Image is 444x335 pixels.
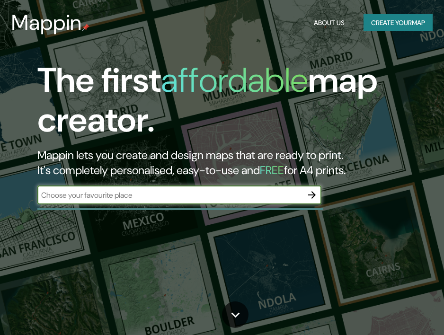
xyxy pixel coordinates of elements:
h2: Mappin lets you create and design maps that are ready to print. It's completely personalised, eas... [37,148,392,178]
button: About Us [310,14,348,32]
input: Choose your favourite place [37,190,302,201]
h1: The first map creator. [37,61,392,148]
img: mappin-pin [82,24,89,31]
h3: Mappin [11,10,82,35]
h5: FREE [260,163,284,177]
button: Create yourmap [364,14,433,32]
h1: affordable [161,58,308,102]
